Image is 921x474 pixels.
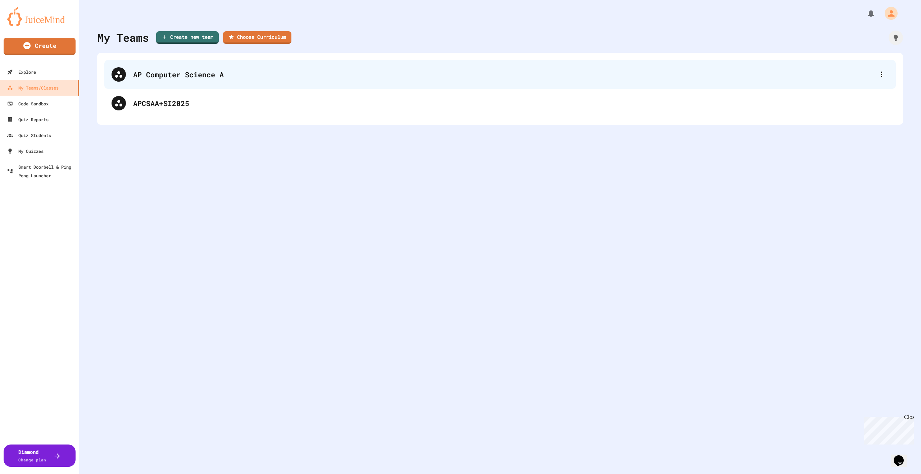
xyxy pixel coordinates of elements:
div: AP Computer Science A [133,69,874,80]
div: APCSAA+SI2025 [104,89,896,118]
div: AP Computer Science A [104,60,896,89]
span: Change plan [18,457,46,462]
div: Quiz Reports [7,115,49,124]
div: Smart Doorbell & Ping Pong Launcher [7,163,76,180]
div: Diamond [18,448,46,463]
div: APCSAA+SI2025 [133,98,889,109]
a: Choose Curriculum [223,31,291,44]
a: Create new team [156,31,219,44]
button: DiamondChange plan [4,445,76,467]
div: Quiz Students [7,131,51,140]
img: logo-orange.svg [7,7,72,26]
iframe: chat widget [861,414,914,445]
a: Create [4,38,76,55]
div: My Notifications [853,7,877,19]
iframe: chat widget [891,445,914,467]
div: How it works [889,31,903,45]
div: My Teams/Classes [7,83,59,92]
div: My Teams [97,29,149,46]
div: My Quizzes [7,147,44,155]
div: Explore [7,68,36,76]
div: Code Sandbox [7,99,49,108]
div: My Account [877,5,899,22]
div: Chat with us now!Close [3,3,50,46]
